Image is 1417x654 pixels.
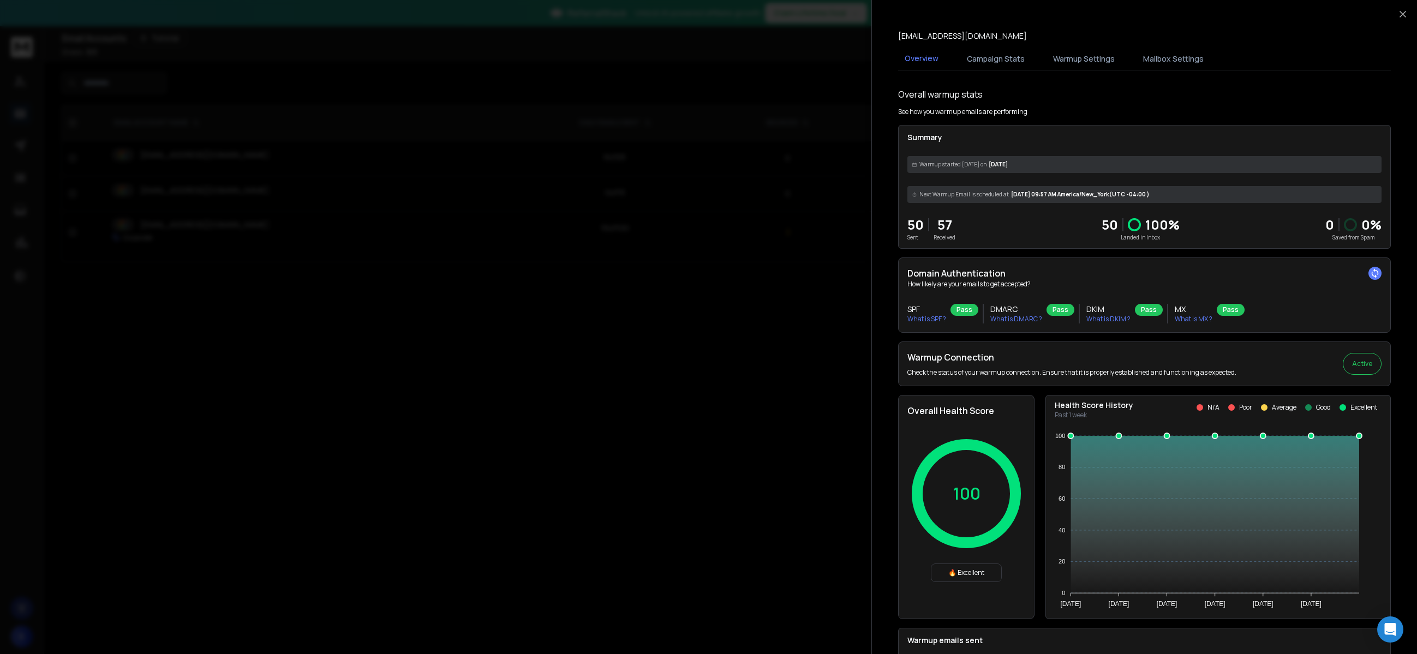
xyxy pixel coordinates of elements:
[1157,600,1177,608] tspan: [DATE]
[1059,558,1065,565] tspan: 20
[1325,233,1382,242] p: Saved from Spam
[919,160,986,169] span: Warmup started [DATE] on
[950,304,978,316] div: Pass
[907,216,924,233] p: 50
[931,563,1002,582] div: 🔥 Excellent
[907,304,946,315] h3: SPF
[919,190,1009,199] span: Next Warmup Email is scheduled at
[1272,403,1296,412] p: Average
[1145,216,1180,233] p: 100 %
[1316,403,1331,412] p: Good
[1055,433,1065,439] tspan: 100
[1253,600,1273,608] tspan: [DATE]
[1062,590,1065,596] tspan: 0
[907,267,1382,280] h2: Domain Authentication
[907,351,1236,364] h2: Warmup Connection
[907,635,1382,646] p: Warmup emails sent
[907,132,1382,143] p: Summary
[1059,527,1065,533] tspan: 40
[1109,600,1129,608] tspan: [DATE]
[1207,403,1219,412] p: N/A
[1059,464,1065,470] tspan: 80
[1217,304,1245,316] div: Pass
[1361,216,1382,233] p: 0 %
[1059,495,1065,502] tspan: 60
[898,46,945,71] button: Overview
[898,107,1027,116] p: See how you warmup emails are performing
[898,88,983,101] h1: Overall warmup stats
[1239,403,1252,412] p: Poor
[1102,216,1118,233] p: 50
[953,484,980,503] p: 100
[1343,353,1382,375] button: Active
[907,233,924,242] p: Sent
[1137,47,1210,71] button: Mailbox Settings
[1102,233,1180,242] p: Landed in Inbox
[1350,403,1377,412] p: Excellent
[1086,304,1131,315] h3: DKIM
[1135,304,1163,316] div: Pass
[907,156,1382,173] div: [DATE]
[907,186,1382,203] div: [DATE] 09:57 AM America/New_York (UTC -04:00 )
[934,216,955,233] p: 57
[1060,600,1081,608] tspan: [DATE]
[960,47,1031,71] button: Campaign Stats
[907,404,1025,417] h2: Overall Health Score
[934,233,955,242] p: Received
[1047,47,1121,71] button: Warmup Settings
[1325,215,1334,233] strong: 0
[990,304,1042,315] h3: DMARC
[1086,315,1131,323] p: What is DKIM ?
[1055,411,1133,419] p: Past 1 week
[1301,600,1322,608] tspan: [DATE]
[1377,616,1403,643] div: Open Intercom Messenger
[1055,400,1133,411] p: Health Score History
[907,368,1236,377] p: Check the status of your warmup connection. Ensure that it is properly established and functionin...
[1047,304,1074,316] div: Pass
[1205,600,1225,608] tspan: [DATE]
[1175,304,1212,315] h3: MX
[907,315,946,323] p: What is SPF ?
[898,31,1027,41] p: [EMAIL_ADDRESS][DOMAIN_NAME]
[990,315,1042,323] p: What is DMARC ?
[1175,315,1212,323] p: What is MX ?
[907,280,1382,289] p: How likely are your emails to get accepted?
